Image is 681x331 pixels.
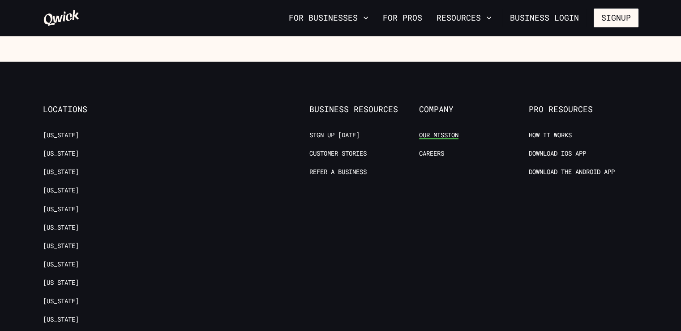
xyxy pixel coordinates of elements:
[433,10,495,26] button: Resources
[43,278,79,287] a: [US_STATE]
[285,10,372,26] button: For Businesses
[43,241,79,250] a: [US_STATE]
[43,315,79,323] a: [US_STATE]
[43,131,79,139] a: [US_STATE]
[419,149,444,157] a: Careers
[43,223,79,231] a: [US_STATE]
[419,131,458,139] a: Our Mission
[43,167,79,176] a: [US_STATE]
[419,105,529,114] span: Company
[43,186,79,194] a: [US_STATE]
[309,149,367,157] a: Customer stories
[529,149,586,157] a: Download IOS App
[309,105,419,114] span: Business Resources
[309,131,360,139] a: Sign up [DATE]
[43,296,79,305] a: [US_STATE]
[43,205,79,213] a: [US_STATE]
[502,9,587,27] a: Business Login
[43,105,153,114] span: Locations
[43,260,79,268] a: [US_STATE]
[309,167,367,176] a: Refer a Business
[529,167,615,176] a: Download the Android App
[529,105,638,114] span: Pro Resources
[594,9,638,27] button: Signup
[379,10,426,26] a: For Pros
[529,131,572,139] a: How it Works
[43,149,79,157] a: [US_STATE]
